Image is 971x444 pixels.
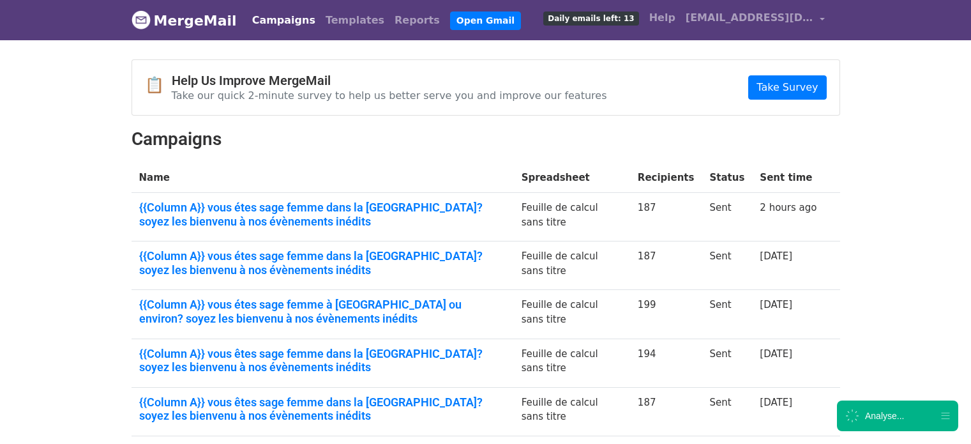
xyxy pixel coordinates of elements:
[389,8,445,33] a: Reports
[630,290,702,339] td: 199
[132,128,840,150] h2: Campaigns
[760,299,792,310] a: [DATE]
[172,73,607,88] h4: Help Us Improve MergeMail
[132,163,514,193] th: Name
[702,163,752,193] th: Status
[514,290,630,339] td: Feuille de calcul sans titre
[450,11,521,30] a: Open Gmail
[630,339,702,387] td: 194
[702,241,752,290] td: Sent
[630,241,702,290] td: 187
[132,10,151,29] img: MergeMail logo
[247,8,320,33] a: Campaigns
[514,163,630,193] th: Spreadsheet
[514,241,630,290] td: Feuille de calcul sans titre
[132,7,237,34] a: MergeMail
[748,75,826,100] a: Take Survey
[760,348,792,360] a: [DATE]
[139,347,506,374] a: {{Column A}} vous êtes sage femme dans la [GEOGRAPHIC_DATA]? soyez les bienvenu à nos évènements ...
[630,193,702,241] td: 187
[686,10,813,26] span: [EMAIL_ADDRESS][DOMAIN_NAME]
[702,193,752,241] td: Sent
[139,298,506,325] a: {{Column A}} vous étes sage femme à [GEOGRAPHIC_DATA] ou environ? soyez les bienvenu à nos évènem...
[760,202,817,213] a: 2 hours ago
[320,8,389,33] a: Templates
[139,395,506,423] a: {{Column A}} vous êtes sage femme dans la [GEOGRAPHIC_DATA]? soyez les bienvenu à nos évènements ...
[644,5,681,31] a: Help
[139,201,506,228] a: {{Column A}} vous étes sage femme dans la [GEOGRAPHIC_DATA]? soyez les bienvenu à nos évènements ...
[702,290,752,339] td: Sent
[514,339,630,387] td: Feuille de calcul sans titre
[139,249,506,277] a: {{Column A}} vous étes sage femme dans la [GEOGRAPHIC_DATA]? soyez les bienvenu à nos évènements ...
[702,339,752,387] td: Sent
[702,387,752,436] td: Sent
[681,5,830,35] a: [EMAIL_ADDRESS][DOMAIN_NAME]
[543,11,638,26] span: Daily emails left: 13
[760,397,792,408] a: [DATE]
[630,163,702,193] th: Recipients
[538,5,644,31] a: Daily emails left: 13
[145,76,172,95] span: 📋
[514,193,630,241] td: Feuille de calcul sans titre
[760,250,792,262] a: [DATE]
[514,387,630,436] td: Feuille de calcul sans titre
[630,387,702,436] td: 187
[752,163,824,193] th: Sent time
[172,89,607,102] p: Take our quick 2-minute survey to help us better serve you and improve our features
